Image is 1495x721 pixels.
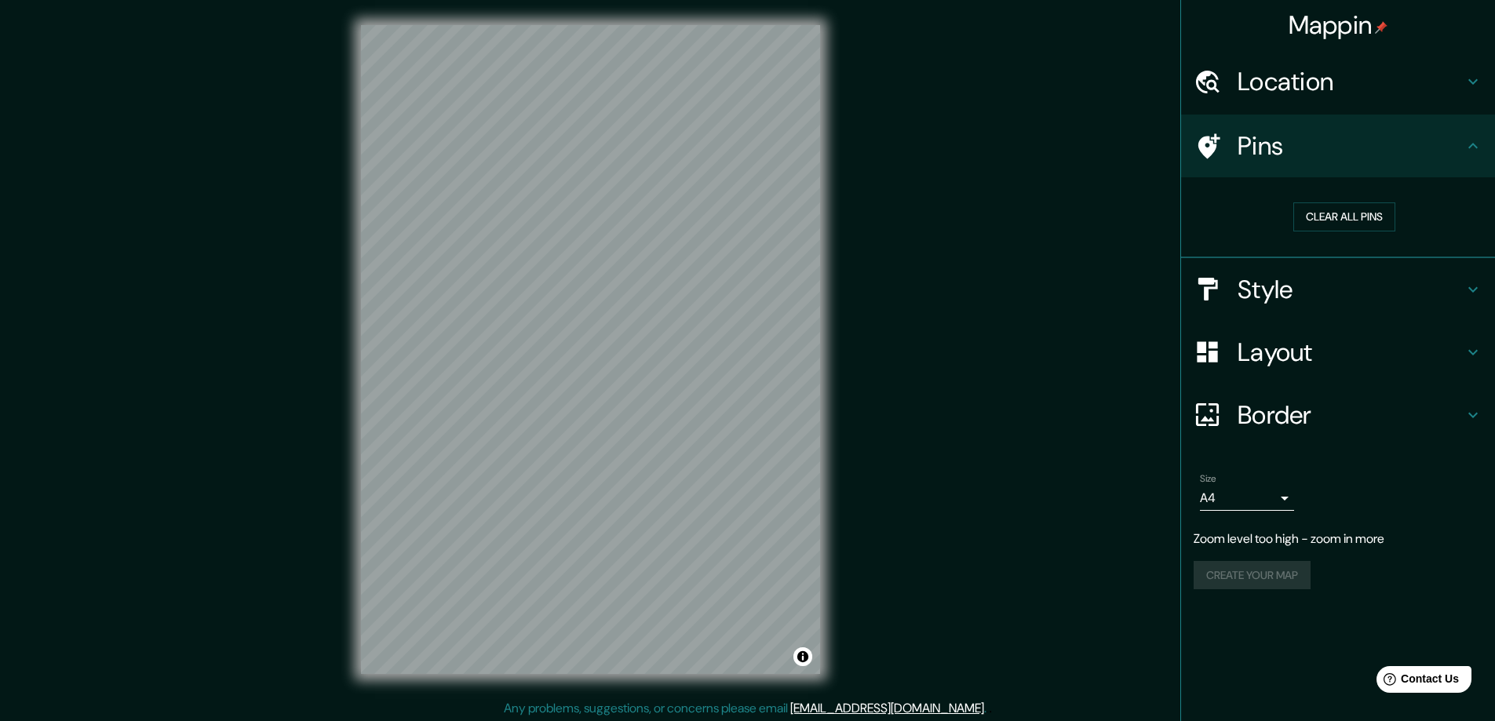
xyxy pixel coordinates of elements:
h4: Location [1238,66,1464,97]
button: Clear all pins [1293,202,1395,231]
img: pin-icon.png [1375,21,1387,34]
p: Zoom level too high - zoom in more [1194,530,1482,548]
div: Location [1181,50,1495,113]
div: . [986,699,989,718]
iframe: Help widget launcher [1355,660,1478,704]
label: Size [1200,472,1216,485]
div: Style [1181,258,1495,321]
div: Layout [1181,321,1495,384]
div: Pins [1181,115,1495,177]
h4: Style [1238,274,1464,305]
div: . [989,699,992,718]
div: Border [1181,384,1495,446]
canvas: Map [361,25,820,674]
h4: Mappin [1289,9,1388,41]
h4: Layout [1238,337,1464,368]
a: [EMAIL_ADDRESS][DOMAIN_NAME] [790,700,984,716]
h4: Border [1238,399,1464,431]
h4: Pins [1238,130,1464,162]
button: Toggle attribution [793,647,812,666]
div: A4 [1200,486,1294,511]
p: Any problems, suggestions, or concerns please email . [504,699,986,718]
